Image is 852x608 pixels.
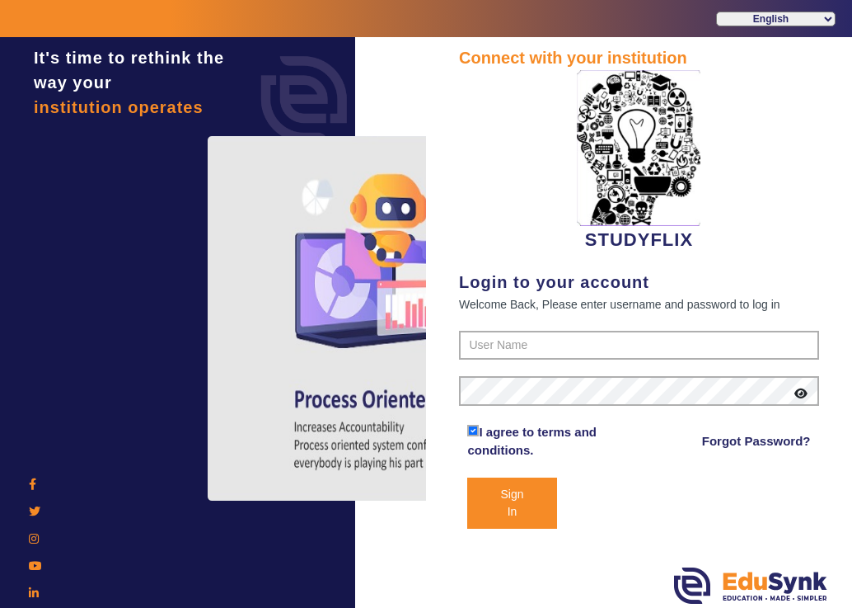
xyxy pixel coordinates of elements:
[577,70,700,226] img: 2da83ddf-6089-4dce-a9e2-416746467bdd
[674,568,827,604] img: edusynk.png
[459,270,819,295] div: Login to your account
[459,45,819,70] div: Connect with your institution
[34,98,204,116] span: institution operates
[459,295,819,314] div: Welcome Back, Please enter username and password to log in
[459,70,819,253] div: STUDYFLIX
[208,136,554,501] img: login4.png
[459,331,819,361] input: User Name
[467,478,556,529] button: Sign In
[34,49,224,92] span: It's time to rethink the way your
[242,37,366,161] img: login.png
[467,425,597,458] a: I agree to terms and conditions.
[702,431,811,451] a: Forgot Password?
